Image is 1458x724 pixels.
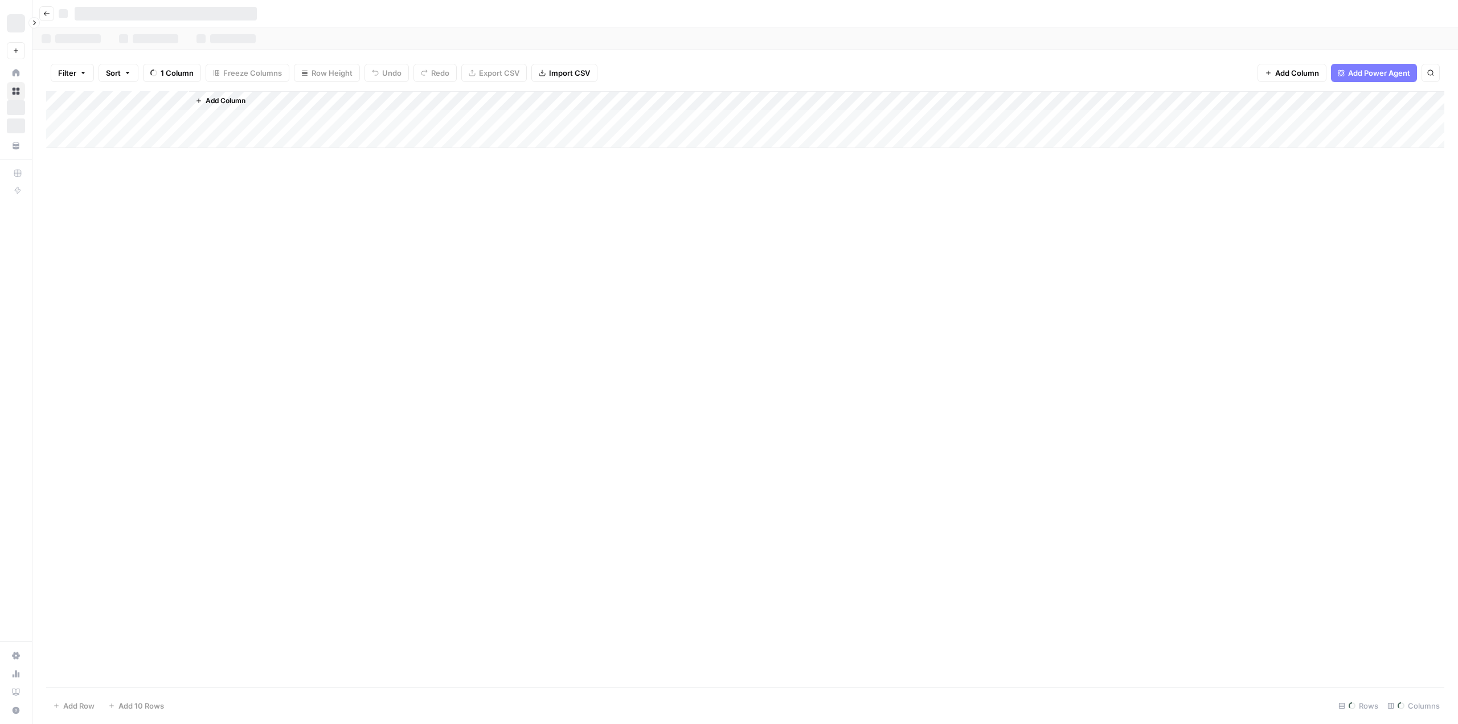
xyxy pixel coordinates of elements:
span: Add Row [63,700,95,711]
span: Undo [382,67,402,79]
button: Undo [364,64,409,82]
span: Add Column [1275,67,1319,79]
span: Import CSV [549,67,590,79]
div: Rows [1334,697,1383,715]
div: Columns [1383,697,1444,715]
span: Sort [106,67,121,79]
span: Add 10 Rows [118,700,164,711]
span: Export CSV [479,67,519,79]
a: Home [7,64,25,82]
button: Sort [99,64,138,82]
a: Your Data [7,137,25,155]
button: Help + Support [7,701,25,719]
button: Freeze Columns [206,64,289,82]
button: Redo [413,64,457,82]
button: Row Height [294,64,360,82]
button: Add Row [46,697,101,715]
a: Learning Hub [7,683,25,701]
span: Row Height [312,67,353,79]
span: Freeze Columns [223,67,282,79]
span: Filter [58,67,76,79]
button: Add Column [191,93,250,108]
button: 1 Column [143,64,201,82]
span: Redo [431,67,449,79]
button: Export CSV [461,64,527,82]
span: 1 Column [161,67,194,79]
span: Add Column [206,96,245,106]
button: Add 10 Rows [101,697,171,715]
a: Browse [7,82,25,100]
button: Filter [51,64,94,82]
button: Import CSV [531,64,597,82]
span: Add Power Agent [1348,67,1410,79]
a: Usage [7,665,25,683]
button: Add Column [1258,64,1326,82]
a: Settings [7,647,25,665]
button: Add Power Agent [1331,64,1417,82]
